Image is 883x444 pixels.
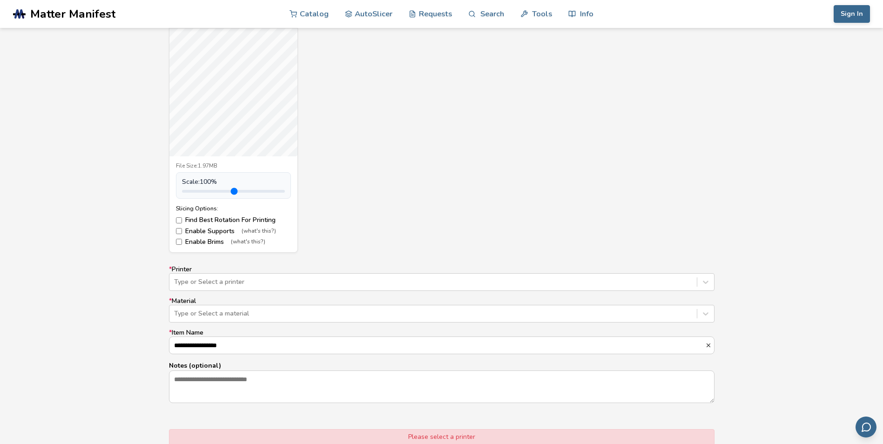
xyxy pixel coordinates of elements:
input: *Item Name [169,337,705,354]
div: File Size: 1.97MB [176,163,291,169]
label: Material [169,297,714,323]
button: Send feedback via email [856,417,876,437]
div: Slicing Options: [176,205,291,212]
input: *PrinterType or Select a printer [174,278,176,286]
input: Find Best Rotation For Printing [176,217,182,223]
span: (what's this?) [231,239,265,245]
span: Matter Manifest [30,7,115,20]
label: Printer [169,266,714,291]
button: *Item Name [705,342,714,349]
label: Enable Brims [176,238,291,246]
input: *MaterialType or Select a material [174,310,176,317]
input: Enable Supports(what's this?) [176,228,182,234]
span: (what's this?) [242,228,276,235]
span: Scale: 100 % [182,178,217,186]
p: Notes (optional) [169,361,714,370]
label: Item Name [169,329,714,354]
button: Sign In [834,5,870,23]
input: Enable Brims(what's this?) [176,239,182,245]
label: Enable Supports [176,228,291,235]
label: Find Best Rotation For Printing [176,216,291,224]
textarea: Notes (optional) [169,371,714,403]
